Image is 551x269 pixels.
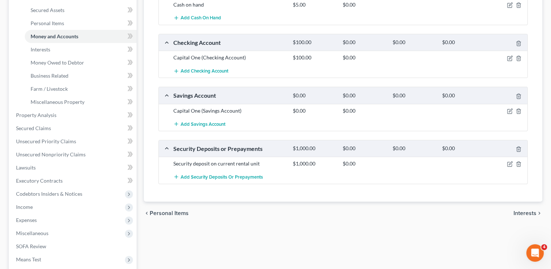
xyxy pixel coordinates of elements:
[31,99,84,105] span: Miscellaneous Property
[16,164,36,171] span: Lawsuits
[173,11,221,25] button: Add Cash on Hand
[289,39,339,46] div: $100.00
[10,122,137,135] a: Secured Claims
[339,1,389,8] div: $0.00
[536,210,542,216] i: chevron_right
[16,112,56,118] span: Property Analysis
[289,92,339,99] div: $0.00
[173,64,228,78] button: Add Checking Account
[16,204,33,210] span: Income
[31,33,78,39] span: Money and Accounts
[25,95,137,109] a: Miscellaneous Property
[541,244,547,250] span: 4
[289,107,339,114] div: $0.00
[526,244,544,262] iframe: Intercom live chat
[339,160,389,167] div: $0.00
[513,210,536,216] span: Interests
[25,82,137,95] a: Farm / Livestock
[16,178,63,184] span: Executory Contracts
[181,174,263,180] span: Add Security Deposits or Prepayments
[10,240,137,253] a: SOFA Review
[389,145,438,152] div: $0.00
[144,210,150,216] i: chevron_left
[339,92,389,99] div: $0.00
[289,160,339,167] div: $1,000.00
[170,54,289,61] div: Capital One (Checking Account)
[438,92,488,99] div: $0.00
[173,117,225,131] button: Add Savings Account
[173,170,263,184] button: Add Security Deposits or Prepayments
[150,210,189,216] span: Personal Items
[389,92,438,99] div: $0.00
[31,20,64,26] span: Personal Items
[339,54,389,61] div: $0.00
[10,148,137,161] a: Unsecured Nonpriority Claims
[25,4,137,17] a: Secured Assets
[181,15,221,21] span: Add Cash on Hand
[181,68,228,74] span: Add Checking Account
[438,145,488,152] div: $0.00
[289,145,339,152] div: $1,000.00
[289,1,339,8] div: $5.00
[170,145,289,152] div: Security Deposits or Prepayments
[170,39,289,46] div: Checking Account
[16,256,41,262] span: Means Test
[170,91,289,99] div: Savings Account
[16,151,86,157] span: Unsecured Nonpriority Claims
[16,230,48,236] span: Miscellaneous
[25,17,137,30] a: Personal Items
[170,1,289,8] div: Cash on hand
[181,121,225,127] span: Add Savings Account
[339,39,389,46] div: $0.00
[16,191,82,197] span: Codebtors Insiders & Notices
[16,138,76,144] span: Unsecured Priority Claims
[25,43,137,56] a: Interests
[10,174,137,187] a: Executory Contracts
[16,243,46,249] span: SOFA Review
[25,56,137,69] a: Money Owed to Debtor
[144,210,189,216] button: chevron_left Personal Items
[31,73,68,79] span: Business Related
[10,109,137,122] a: Property Analysis
[31,86,68,92] span: Farm / Livestock
[16,125,51,131] span: Secured Claims
[31,46,50,52] span: Interests
[31,7,64,13] span: Secured Assets
[170,107,289,114] div: Capital One (Savings Account)
[25,30,137,43] a: Money and Accounts
[389,39,438,46] div: $0.00
[10,135,137,148] a: Unsecured Priority Claims
[170,160,289,167] div: Security deposit on current rental unit
[10,161,137,174] a: Lawsuits
[289,54,339,61] div: $100.00
[513,210,542,216] button: Interests chevron_right
[31,59,84,66] span: Money Owed to Debtor
[339,107,389,114] div: $0.00
[16,217,37,223] span: Expenses
[438,39,488,46] div: $0.00
[339,145,389,152] div: $0.00
[25,69,137,82] a: Business Related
